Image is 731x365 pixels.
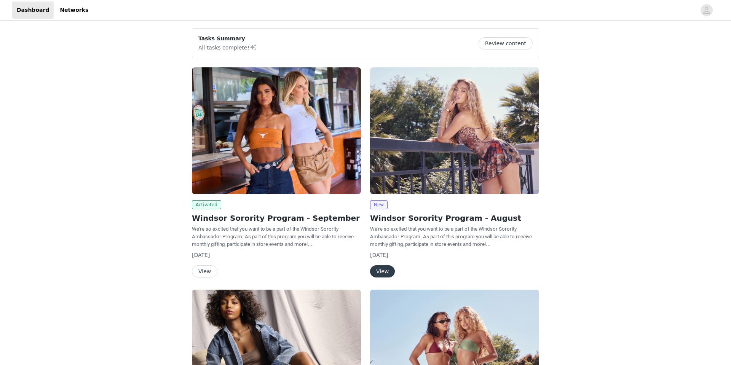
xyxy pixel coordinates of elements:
[192,212,361,224] h2: Windsor Sorority Program - September
[55,2,93,19] a: Networks
[192,269,217,274] a: View
[479,37,533,49] button: Review content
[370,200,388,209] span: New
[198,43,257,52] p: All tasks complete!
[703,4,710,16] div: avatar
[192,252,210,258] span: [DATE]
[192,226,354,247] span: We're so excited that you want to be a part of the Windsor Sorority Ambassador Program. As part o...
[192,200,221,209] span: Activated
[192,265,217,277] button: View
[198,35,257,43] p: Tasks Summary
[192,67,361,194] img: Windsor
[370,67,539,194] img: Windsor
[370,212,539,224] h2: Windsor Sorority Program - August
[370,226,532,247] span: We're so excited that you want to be a part of the Windsor Sorority Ambassador Program. As part o...
[370,269,395,274] a: View
[370,265,395,277] button: View
[370,252,388,258] span: [DATE]
[12,2,54,19] a: Dashboard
